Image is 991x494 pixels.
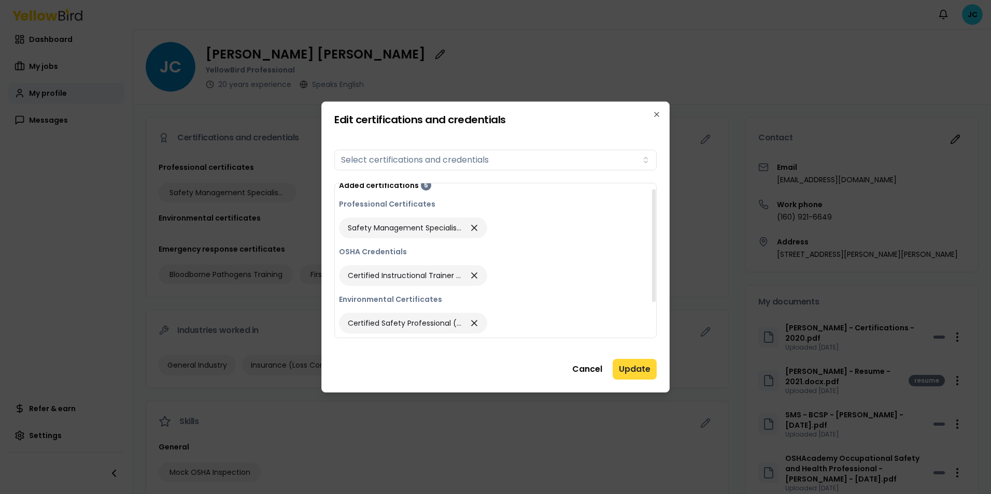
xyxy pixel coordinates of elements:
div: 5 [421,180,431,191]
button: Cancel [566,359,608,380]
span: Safety Management Specialist (SMS) [348,223,464,233]
p: Professional Certificates [339,199,652,209]
p: OSHA Credentials [339,246,652,257]
div: Certified Instructional Trainer (CIT) [339,265,487,286]
button: Select certifications and credentials [334,150,657,170]
h2: Edit certifications and credentials [334,114,657,125]
span: Certified Instructional Trainer (CIT) [348,270,464,281]
button: Update [613,359,657,380]
p: Environmental Certificates [339,294,652,304]
div: Safety Management Specialist (SMS) [339,217,487,238]
span: Certified Safety Professional (CSP) [348,318,464,328]
h3: Added certifications [339,180,419,191]
div: Certified Safety Professional (CSP) [339,313,487,333]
